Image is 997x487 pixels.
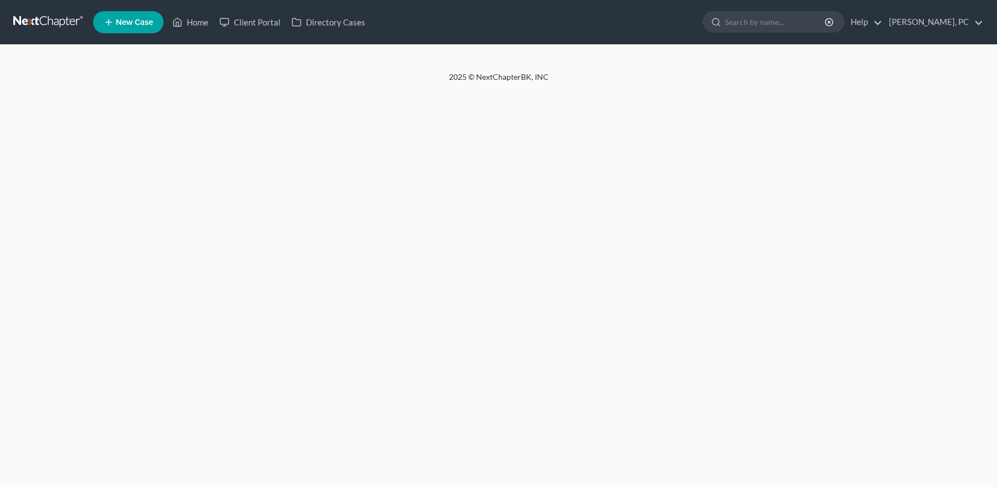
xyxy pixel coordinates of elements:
a: [PERSON_NAME], PC [883,12,983,32]
a: Client Portal [214,12,286,32]
input: Search by name... [725,12,826,32]
a: Help [845,12,882,32]
a: Home [167,12,214,32]
a: Directory Cases [286,12,371,32]
span: New Case [116,18,153,27]
div: 2025 © NextChapterBK, INC [183,71,815,91]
